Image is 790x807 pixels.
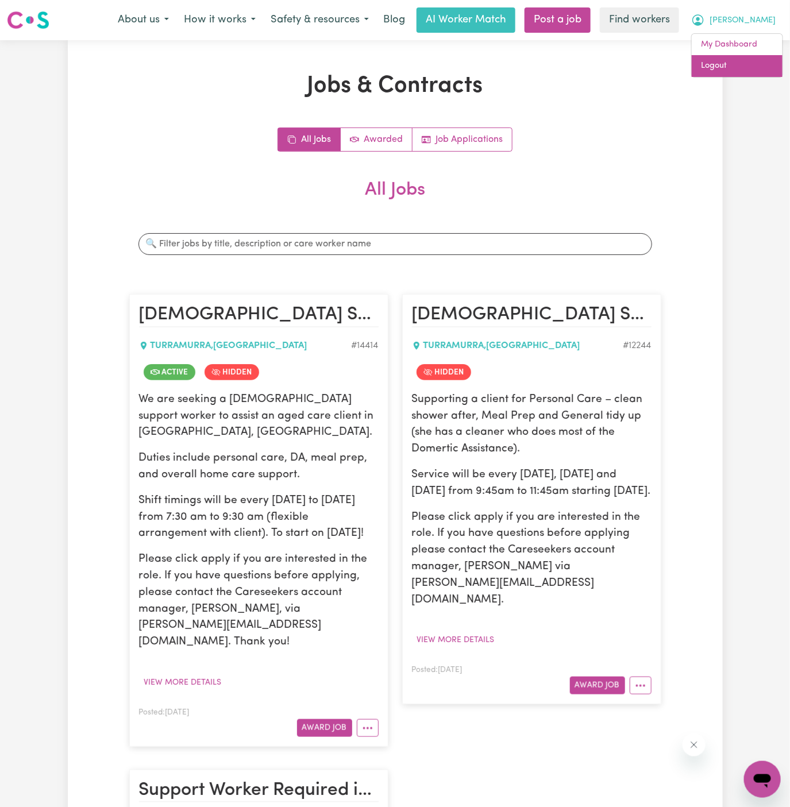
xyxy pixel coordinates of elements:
[139,450,379,484] p: Duties include personal care, DA, meal prep, and overall home care support.
[357,719,379,737] button: More options
[139,493,379,542] p: Shift timings will be every [DATE] to [DATE] from 7:30 am to 9:30 am (flexible arrangement with c...
[352,339,379,353] div: Job ID #14414
[129,179,661,219] h2: All Jobs
[412,631,500,649] button: View more details
[110,8,176,32] button: About us
[683,733,706,756] iframe: Close message
[341,128,413,151] a: Active jobs
[176,8,263,32] button: How it works
[7,10,49,30] img: Careseekers logo
[525,7,591,33] a: Post a job
[412,666,463,674] span: Posted: [DATE]
[412,509,652,609] p: Please click apply if you are interested in the role. If you have questions before applying pleas...
[139,392,379,441] p: We are seeking a [DEMOGRAPHIC_DATA] support worker to assist an aged care client in [GEOGRAPHIC_D...
[129,72,661,100] h1: Jobs & Contracts
[139,304,379,327] h2: Female Support Worker Needed Every Monday To Friday In Turramurra, NSW
[413,128,512,151] a: Job applications
[7,7,49,33] a: Careseekers logo
[7,8,70,17] span: Need any help?
[600,7,679,33] a: Find workers
[205,364,259,380] span: Job is hidden
[138,233,652,255] input: 🔍 Filter jobs by title, description or care worker name
[139,551,379,651] p: Please click apply if you are interested in the role. If you have questions before applying, plea...
[263,8,376,32] button: Safety & resources
[412,467,652,500] p: Service will be every [DATE], [DATE] and [DATE] from 9:45am to 11:45am starting [DATE].
[684,8,783,32] button: My Account
[691,33,783,78] div: My Account
[412,392,652,458] p: Supporting a client for Personal Care – clean shower after, Meal Prep and General tidy up (she ha...
[630,677,652,694] button: More options
[417,364,471,380] span: Job is hidden
[376,7,412,33] a: Blog
[623,339,652,353] div: Job ID #12244
[570,677,625,694] button: Award Job
[144,364,195,380] span: Job is active
[412,339,623,353] div: TURRAMURRA , [GEOGRAPHIC_DATA]
[139,674,227,692] button: View more details
[139,709,190,716] span: Posted: [DATE]
[297,719,352,737] button: Award Job
[692,55,783,77] a: Logout
[139,339,352,353] div: TURRAMURRA , [GEOGRAPHIC_DATA]
[412,304,652,327] h2: Female Support Worker Required in Turramurra, NSW
[744,761,781,798] iframe: Button to launch messaging window
[417,7,515,33] a: AI Worker Match
[710,14,776,27] span: [PERSON_NAME]
[278,128,341,151] a: All jobs
[139,779,379,802] h2: Support Worker Required in Turramurra, NSW
[692,34,783,56] a: My Dashboard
